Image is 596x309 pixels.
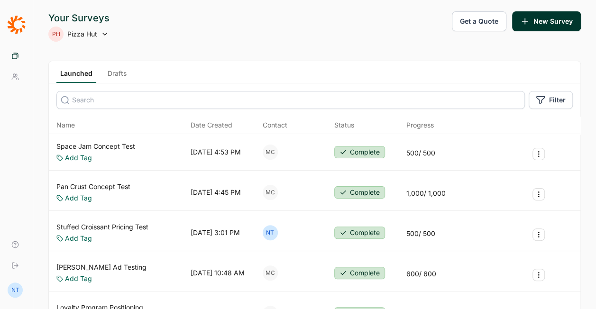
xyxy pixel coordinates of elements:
[65,153,92,163] a: Add Tag
[334,267,385,279] button: Complete
[48,27,64,42] div: PH
[191,188,241,197] div: [DATE] 4:45 PM
[56,142,135,151] a: Space Jam Concept Test
[67,29,97,39] span: Pizza Hut
[263,145,278,160] div: MC
[191,268,245,278] div: [DATE] 10:48 AM
[549,95,566,105] span: Filter
[406,269,436,279] div: 600 / 600
[334,186,385,199] button: Complete
[406,148,435,158] div: 500 / 500
[532,228,545,241] button: Survey Actions
[104,69,130,83] a: Drafts
[334,146,385,158] button: Complete
[56,69,96,83] a: Launched
[334,120,354,130] div: Status
[191,147,241,157] div: [DATE] 4:53 PM
[263,225,278,240] div: NT
[56,120,75,130] span: Name
[65,193,92,203] a: Add Tag
[56,222,148,232] a: Stuffed Croissant Pricing Test
[56,263,147,272] a: [PERSON_NAME] Ad Testing
[56,91,525,109] input: Search
[334,227,385,239] button: Complete
[512,11,581,31] button: New Survey
[529,91,573,109] button: Filter
[406,229,435,238] div: 500 / 500
[48,11,110,25] div: Your Surveys
[8,282,23,298] div: NT
[191,120,232,130] span: Date Created
[532,188,545,200] button: Survey Actions
[406,120,434,130] div: Progress
[191,228,240,237] div: [DATE] 3:01 PM
[263,120,287,130] div: Contact
[65,234,92,243] a: Add Tag
[532,269,545,281] button: Survey Actions
[263,185,278,200] div: MC
[406,189,446,198] div: 1,000 / 1,000
[65,274,92,283] a: Add Tag
[452,11,506,31] button: Get a Quote
[532,148,545,160] button: Survey Actions
[263,265,278,281] div: MC
[56,182,130,191] a: Pan Crust Concept Test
